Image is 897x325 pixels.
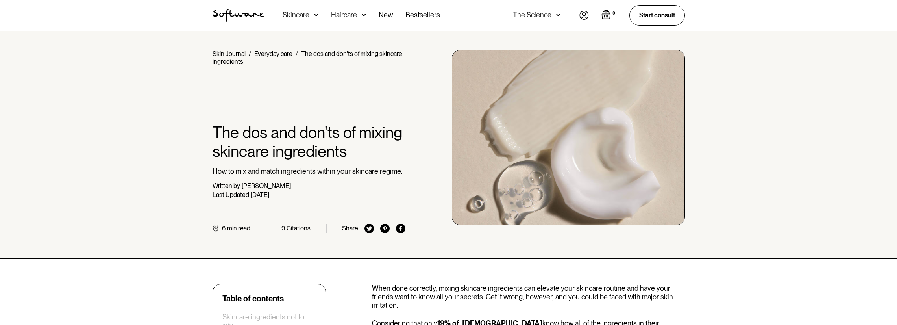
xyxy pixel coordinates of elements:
[251,191,269,199] div: [DATE]
[380,224,390,233] img: pinterest icon
[213,50,246,58] a: Skin Journal
[213,9,264,22] img: Software Logo
[213,123,406,161] h1: The dos and don'ts of mixing skincare ingredients
[213,191,249,199] div: Last Updated
[396,224,405,233] img: facebook icon
[242,182,291,189] div: [PERSON_NAME]
[213,50,402,65] div: The dos and don'ts of mixing skincare ingredients
[213,167,406,176] p: How to mix and match ingredients within your skincare regime.
[222,225,226,232] div: 6
[513,11,551,19] div: The Science
[362,11,366,19] img: arrow down
[372,284,685,310] p: When done correctly, mixing skincare ingredients can elevate your skincare routine and have your ...
[227,225,250,232] div: min read
[287,225,311,232] div: Citations
[331,11,357,19] div: Haircare
[281,225,285,232] div: 9
[254,50,292,58] a: Everyday care
[364,224,374,233] img: twitter icon
[629,5,685,25] a: Start consult
[314,11,318,19] img: arrow down
[283,11,309,19] div: Skincare
[342,225,358,232] div: Share
[601,10,617,21] a: Open empty cart
[296,50,298,58] div: /
[222,294,284,303] div: Table of contents
[249,50,251,58] div: /
[611,10,617,17] div: 0
[213,9,264,22] a: home
[556,11,560,19] img: arrow down
[213,182,240,189] div: Written by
